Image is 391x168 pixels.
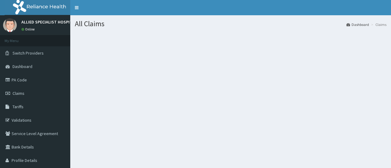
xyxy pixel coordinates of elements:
[21,20,77,24] p: ALLIED SPECIALIST HOSPITAL
[21,27,36,31] a: Online
[75,20,386,28] h1: All Claims
[13,104,24,109] span: Tariffs
[3,18,17,32] img: User Image
[13,91,24,96] span: Claims
[13,50,44,56] span: Switch Providers
[346,22,369,27] a: Dashboard
[370,22,386,27] li: Claims
[13,64,32,69] span: Dashboard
